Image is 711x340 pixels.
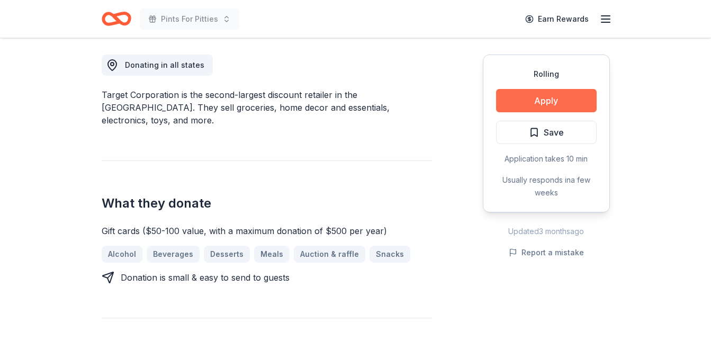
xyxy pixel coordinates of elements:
[496,153,597,165] div: Application takes 10 min
[102,88,432,127] div: Target Corporation is the second-largest discount retailer in the [GEOGRAPHIC_DATA]. They sell gr...
[509,246,584,259] button: Report a mistake
[483,225,610,238] div: Updated 3 months ago
[102,6,131,31] a: Home
[147,246,200,263] a: Beverages
[204,246,250,263] a: Desserts
[519,10,595,29] a: Earn Rewards
[102,246,142,263] a: Alcohol
[121,271,290,284] div: Donation is small & easy to send to guests
[102,195,432,212] h2: What they donate
[140,8,239,30] button: Pints For Pitties
[125,60,204,69] span: Donating in all states
[294,246,365,263] a: Auction & raffle
[544,126,564,139] span: Save
[496,68,597,80] div: Rolling
[496,89,597,112] button: Apply
[370,246,410,263] a: Snacks
[102,225,432,237] div: Gift cards ($50-100 value, with a maximum donation of $500 per year)
[496,121,597,144] button: Save
[161,13,218,25] span: Pints For Pitties
[496,174,597,199] div: Usually responds in a few weeks
[254,246,290,263] a: Meals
